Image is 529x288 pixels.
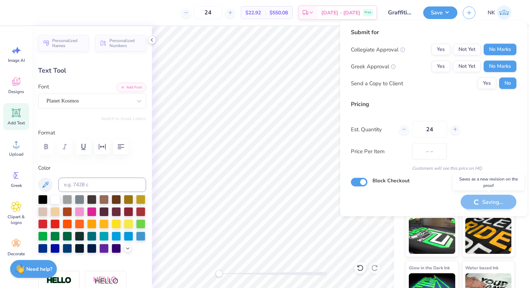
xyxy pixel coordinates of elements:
button: Not Yet [453,61,481,72]
button: No Marks [484,44,516,55]
span: Free [365,10,371,15]
div: Pricing [351,100,516,109]
span: [DATE] - [DATE] [321,9,360,17]
div: Send a Copy to Client [351,79,403,87]
span: Glow in the Dark Ink [409,264,450,271]
button: Yes [431,44,450,55]
img: Stroke [46,276,72,285]
input: – – [412,121,447,138]
button: Yes [478,78,496,89]
div: Customers will see this price on HQ. [351,165,516,172]
button: Personalized Names [38,35,89,51]
input: – – [194,6,222,19]
div: Text Tool [38,66,146,76]
button: Yes [431,61,450,72]
button: No [499,78,516,89]
div: Saves as a new revision on the proof [453,174,525,191]
img: Shadow [93,276,118,285]
span: Upload [9,151,23,157]
img: Nasrullah Khan [497,5,511,20]
span: $22.92 [245,9,261,17]
span: Decorate [8,251,25,257]
span: Personalized Numbers [109,38,142,48]
label: Block Checkout [372,177,410,184]
button: Save [423,6,457,19]
div: Accessibility label [216,270,223,277]
span: Image AI [8,58,25,63]
img: Neon Ink [409,218,455,254]
div: Collegiate Approval [351,45,405,54]
span: Water based Ink [465,264,498,271]
label: Price Per Item [351,147,407,155]
button: Add Font [117,83,146,92]
span: Greek [11,183,22,188]
label: Font [38,83,49,91]
img: Metallic & Glitter Ink [465,218,512,254]
button: Personalized Numbers [95,35,146,51]
span: Personalized Names [52,38,85,48]
button: Switch to Greek Letters [101,116,146,122]
label: Format [38,129,146,137]
span: Add Text [8,120,25,126]
span: NK [488,9,495,17]
div: Submit for [351,28,516,37]
span: Clipart & logos [4,214,28,225]
button: No Marks [484,61,516,72]
a: NK [484,5,515,20]
input: e.g. 7428 c [58,178,146,192]
div: Greek Approval [351,62,396,70]
button: Not Yet [453,44,481,55]
label: Color [38,164,146,172]
strong: Need help? [26,266,52,273]
span: $550.08 [270,9,288,17]
span: Designs [8,89,24,95]
input: Untitled Design [383,5,418,20]
label: Est. Quantity [351,125,394,133]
